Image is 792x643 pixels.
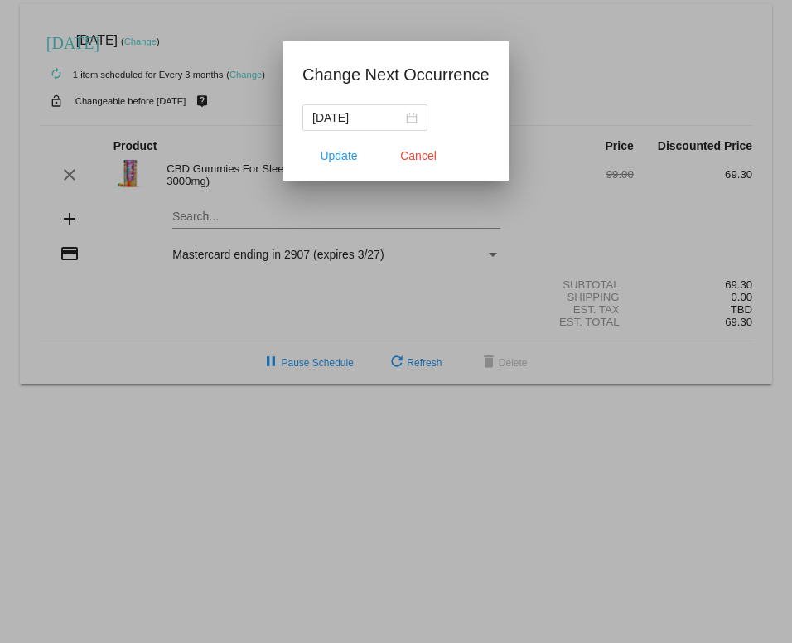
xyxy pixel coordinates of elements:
[321,149,358,162] span: Update
[302,61,490,88] h1: Change Next Occurrence
[400,149,437,162] span: Cancel
[302,141,375,171] button: Update
[312,109,403,127] input: Select date
[382,141,455,171] button: Close dialog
